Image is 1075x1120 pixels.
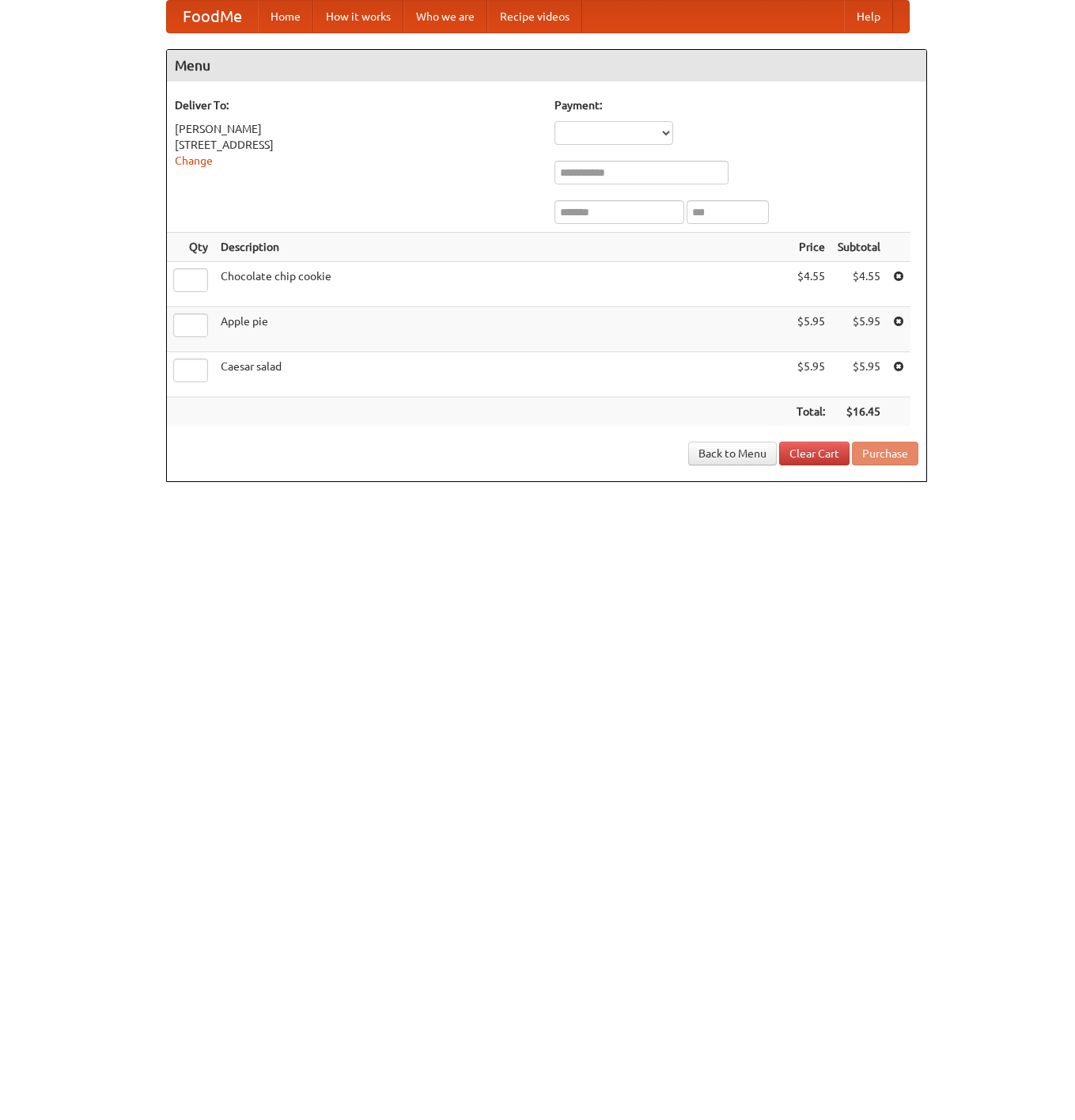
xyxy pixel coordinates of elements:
[167,233,214,262] th: Qty
[831,233,887,262] th: Subtotal
[790,307,831,352] td: $5.95
[779,442,850,465] a: Clear Cart
[214,262,790,307] td: Chocolate chip cookie
[790,262,831,307] td: $4.55
[688,442,777,465] a: Back to Menu
[844,1,893,32] a: Help
[831,262,887,307] td: $4.55
[555,97,918,113] h5: Payment:
[175,97,539,113] h5: Deliver To:
[167,50,926,82] h4: Menu
[831,397,887,427] th: $16.45
[175,154,213,167] a: Change
[167,1,258,32] a: FoodMe
[175,137,539,153] div: [STREET_ADDRESS]
[790,397,831,427] th: Total:
[403,1,487,32] a: Who we are
[790,233,831,262] th: Price
[852,442,918,465] button: Purchase
[487,1,582,32] a: Recipe videos
[831,307,887,352] td: $5.95
[258,1,313,32] a: Home
[790,352,831,397] td: $5.95
[214,233,790,262] th: Description
[175,121,539,137] div: [PERSON_NAME]
[313,1,403,32] a: How it works
[831,352,887,397] td: $5.95
[214,307,790,352] td: Apple pie
[214,352,790,397] td: Caesar salad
